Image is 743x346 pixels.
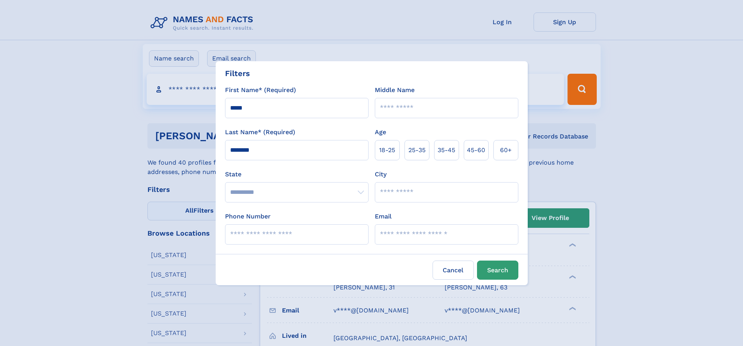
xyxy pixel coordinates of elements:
[433,261,474,280] label: Cancel
[225,85,296,95] label: First Name* (Required)
[379,145,395,155] span: 18‑25
[225,128,295,137] label: Last Name* (Required)
[467,145,485,155] span: 45‑60
[477,261,518,280] button: Search
[375,128,386,137] label: Age
[375,212,392,221] label: Email
[500,145,512,155] span: 60+
[375,170,387,179] label: City
[408,145,426,155] span: 25‑35
[225,67,250,79] div: Filters
[438,145,455,155] span: 35‑45
[225,170,369,179] label: State
[375,85,415,95] label: Middle Name
[225,212,271,221] label: Phone Number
